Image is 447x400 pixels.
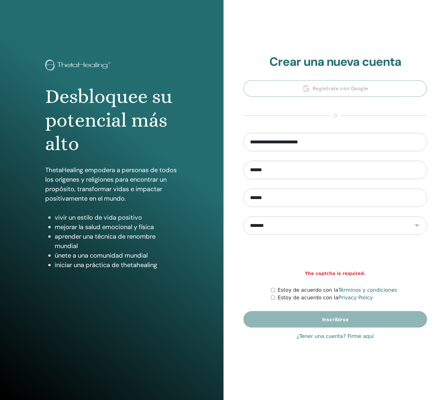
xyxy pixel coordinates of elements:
[305,270,366,277] strong: The captcha is required.
[55,213,178,222] li: vivir un estilo de vida positivo
[55,222,178,232] li: mejorar la salud emocional y física
[287,244,383,269] iframe: reCAPTCHA
[278,286,397,294] label: Estoy de acuerdo con la
[297,333,374,340] a: ¿Tener una cuenta? Firme aquí
[55,260,178,270] li: iniciar una práctica de thetahealing
[278,294,373,302] label: Estoy de acuerdo con la
[45,165,178,203] p: ThetaHealing empodera a personas de todos los orígenes y religiones para encontrar un propósito, ...
[45,85,178,155] h1: Desbloquee su potencial más alto
[338,295,373,301] a: Privacy Policy
[55,232,178,251] li: aprender una técnica de renombre mundial
[243,55,427,69] h2: Crear una nueva cuenta
[338,287,397,293] a: Términos y condiciones
[330,112,340,120] span: o
[55,251,178,260] li: únete a una comunidad mundial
